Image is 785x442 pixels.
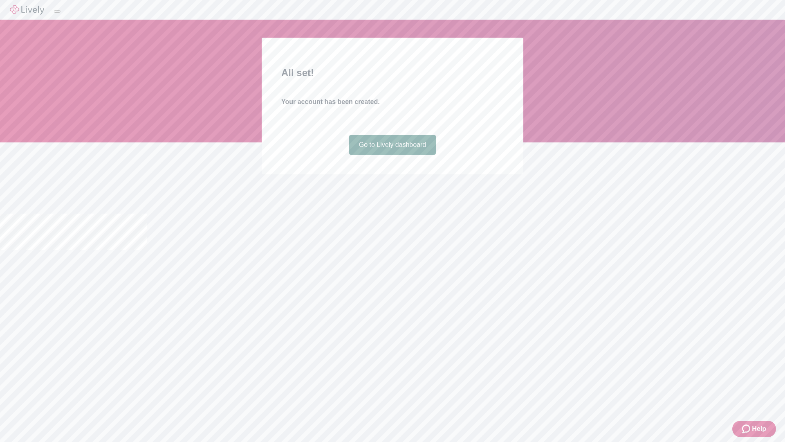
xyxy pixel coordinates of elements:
[281,65,504,80] h2: All set!
[752,424,766,434] span: Help
[349,135,436,155] a: Go to Lively dashboard
[732,421,776,437] button: Zendesk support iconHelp
[742,424,752,434] svg: Zendesk support icon
[281,97,504,107] h4: Your account has been created.
[10,5,44,15] img: Lively
[54,10,61,13] button: Log out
